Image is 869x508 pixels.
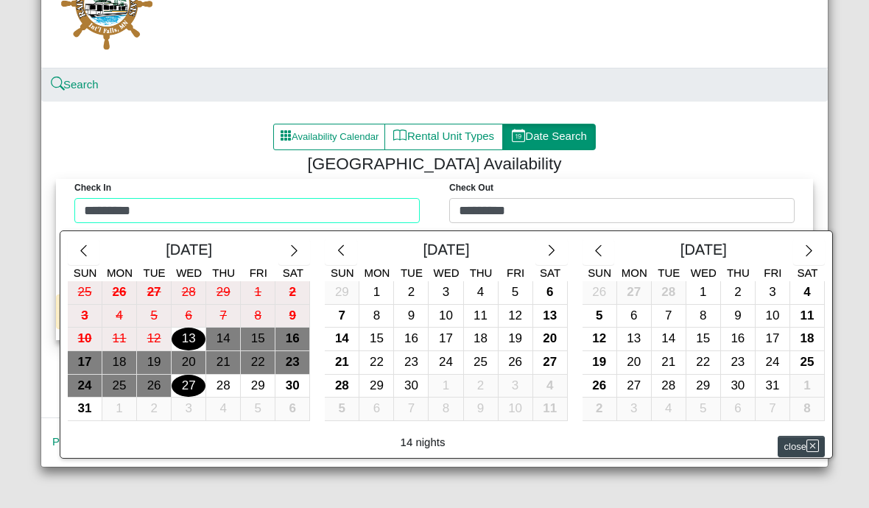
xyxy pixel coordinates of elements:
button: 5 [499,281,533,305]
div: 10 [756,305,789,328]
button: 28 [172,281,206,305]
button: 27 [533,351,568,375]
button: 24 [756,351,790,375]
div: 2 [464,375,498,398]
div: 19 [137,351,171,374]
div: 10 [68,328,102,350]
svg: chevron right [287,244,301,258]
button: chevron left [68,239,99,265]
span: Mon [622,267,647,279]
button: 11 [533,398,568,421]
button: 24 [68,375,102,398]
div: 25 [102,375,136,398]
button: 28 [325,375,359,398]
button: 28 [652,375,686,398]
div: 11 [533,398,567,420]
button: 15 [359,328,394,351]
button: 17 [756,328,790,351]
div: 25 [790,351,824,374]
div: 24 [756,351,789,374]
button: 4 [102,305,137,328]
div: 27 [617,375,651,398]
div: 1 [429,375,462,398]
button: 26 [137,375,172,398]
div: 23 [721,351,755,374]
button: 28 [206,375,241,398]
span: Sat [540,267,560,279]
button: 20 [172,351,206,375]
span: Fri [764,267,781,279]
button: 16 [275,328,310,351]
div: 7 [325,305,359,328]
div: 8 [241,305,275,328]
div: 6 [617,305,651,328]
button: 6 [533,281,568,305]
button: 7 [652,305,686,328]
div: 12 [137,328,171,350]
div: 4 [652,398,686,420]
div: 1 [686,281,720,304]
button: 2 [394,281,429,305]
div: 16 [721,328,755,350]
div: 16 [394,328,428,350]
div: 13 [172,328,205,350]
div: 4 [790,281,824,304]
div: 8 [686,305,720,328]
button: 4 [464,281,499,305]
h6: 14 nights [401,436,446,449]
button: 19 [499,328,533,351]
div: 17 [429,328,462,350]
button: 21 [325,351,359,375]
div: 3 [617,398,651,420]
div: 18 [790,328,824,350]
div: 14 [652,328,686,350]
span: Wed [433,267,459,279]
div: 21 [325,351,359,374]
span: Tue [658,267,680,279]
button: 28 [652,281,686,305]
button: 26 [499,351,533,375]
div: 2 [394,281,428,304]
div: 12 [499,305,532,328]
div: 7 [756,398,789,420]
button: 7 [394,398,429,421]
button: 12 [583,328,617,351]
div: 20 [172,351,205,374]
button: 18 [102,351,137,375]
button: 18 [464,328,499,351]
button: 16 [721,328,756,351]
span: Sun [331,267,354,279]
div: 30 [394,375,428,398]
div: 21 [652,351,686,374]
div: 15 [359,328,393,350]
button: 6 [359,398,394,421]
button: 2 [721,281,756,305]
button: chevron right [535,239,567,265]
button: 26 [583,375,617,398]
button: 8 [429,398,463,421]
span: Tue [144,267,166,279]
button: 17 [68,351,102,375]
span: Mon [107,267,133,279]
button: 25 [102,375,137,398]
button: 31 [68,398,102,421]
button: 1 [359,281,394,305]
svg: chevron left [591,244,605,258]
div: 23 [275,351,309,374]
div: 6 [172,305,205,328]
div: 9 [464,398,498,420]
button: 3 [429,281,463,305]
div: 29 [359,375,393,398]
div: 8 [790,398,824,420]
div: 26 [499,351,532,374]
div: 19 [583,351,616,374]
button: closex square [778,436,825,457]
div: 20 [533,328,567,350]
button: 19 [583,351,617,375]
button: 27 [137,281,172,305]
div: [DATE] [357,239,536,265]
button: 9 [464,398,499,421]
